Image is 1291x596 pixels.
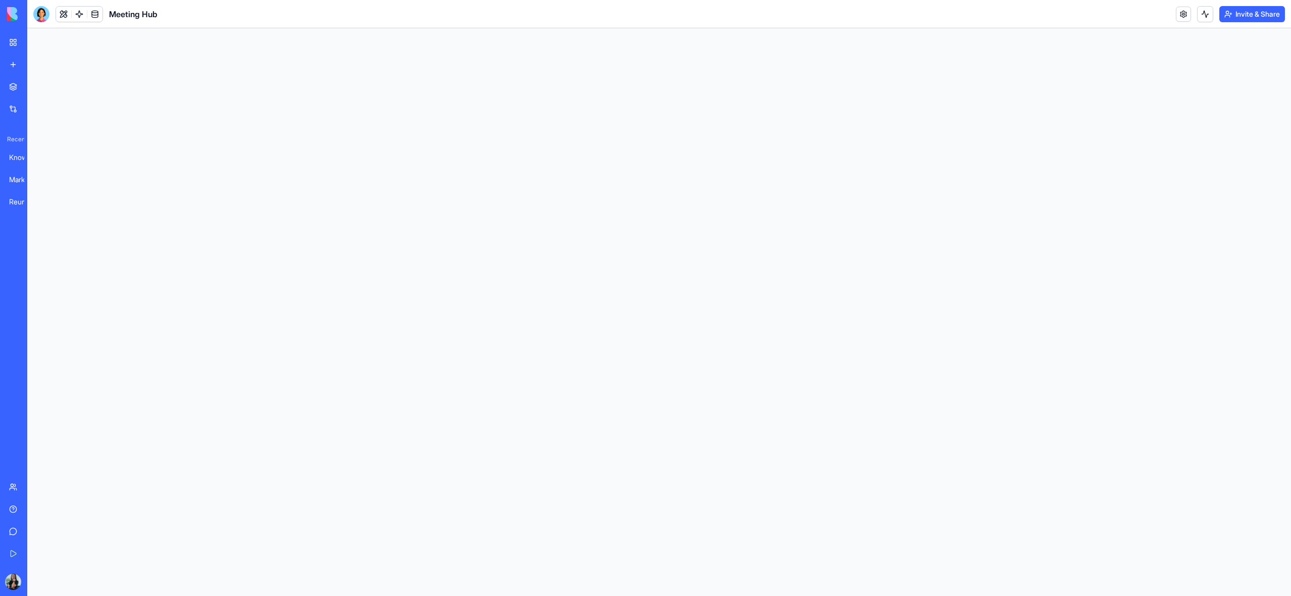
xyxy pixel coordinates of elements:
a: Knowledge Hub [3,147,43,168]
div: Marketing plan [9,175,37,185]
div: Reunion de Obispado [9,197,37,207]
div: Knowledge Hub [9,152,37,162]
img: logo [7,7,70,21]
a: Marketing plan [3,170,43,190]
span: Recent [3,135,24,143]
button: Invite & Share [1219,6,1285,22]
span: Meeting Hub [109,8,158,20]
img: PHOTO-2025-09-15-15-09-07_ggaris.jpg [5,574,21,590]
a: Reunion de Obispado [3,192,43,212]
